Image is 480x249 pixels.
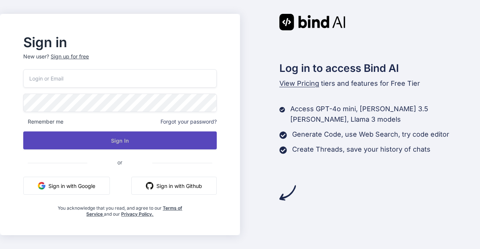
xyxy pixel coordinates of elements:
img: Bind AI logo [279,14,345,30]
p: Access GPT-4o mini, [PERSON_NAME] 3.5 [PERSON_NAME], Llama 3 models [290,104,480,125]
span: Remember me [23,118,63,125]
p: tiers and features for Free Tier [279,78,480,89]
button: Sign In [23,131,216,149]
h2: Sign in [23,36,216,48]
span: View Pricing [279,79,319,87]
p: New user? [23,53,216,69]
h2: Log in to access Bind AI [279,60,480,76]
div: You acknowledge that you read, and agree to our and our [55,201,184,217]
span: Forgot your password? [160,118,217,125]
img: arrow [279,185,296,201]
img: google [38,182,45,189]
span: or [87,153,152,171]
a: Privacy Policy. [121,211,153,217]
p: Generate Code, use Web Search, try code editor [292,129,449,140]
button: Sign in with Github [131,177,217,195]
div: Sign up for free [51,53,89,60]
a: Terms of Service [86,205,182,217]
button: Sign in with Google [23,177,110,195]
img: github [146,182,153,189]
input: Login or Email [23,69,216,88]
p: Create Threads, save your history of chats [292,144,430,155]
